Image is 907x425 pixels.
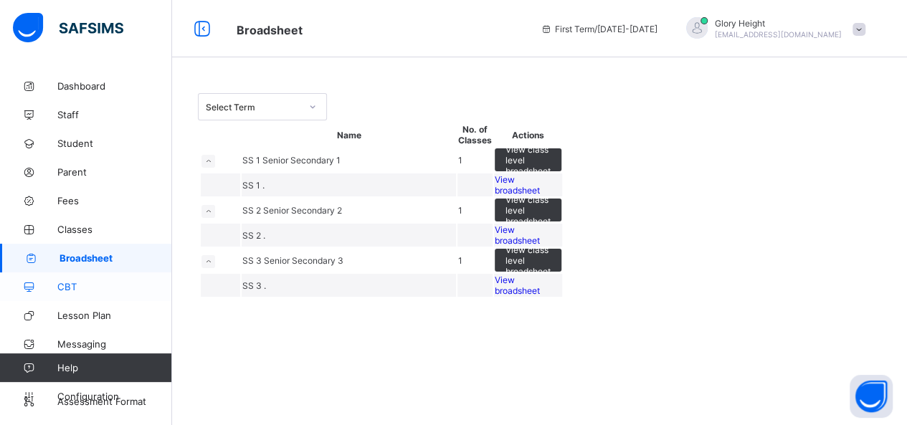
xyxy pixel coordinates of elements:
[264,255,343,266] span: Senior Secondary 3
[57,281,172,292] span: CBT
[57,224,172,235] span: Classes
[541,24,657,34] span: session/term information
[237,23,303,37] span: Broadsheet
[495,199,561,209] a: View class level broadsheet
[458,255,462,266] span: 1
[57,310,172,321] span: Lesson Plan
[495,174,540,196] span: View broadsheet
[242,255,264,266] span: SS 3
[495,224,561,246] a: View broadsheet
[57,109,172,120] span: Staff
[242,155,262,166] span: SS 1
[505,194,551,226] span: View class level broadsheet
[495,224,540,246] span: View broadsheet
[242,205,263,216] span: SS 2
[57,391,171,402] span: Configuration
[57,195,172,206] span: Fees
[458,205,462,216] span: 1
[57,338,172,350] span: Messaging
[242,180,265,191] span: SS 1 .
[263,205,342,216] span: Senior Secondary 2
[242,123,456,146] th: Name
[494,123,562,146] th: Actions
[57,362,171,373] span: Help
[57,80,172,92] span: Dashboard
[850,375,893,418] button: Open asap
[715,30,842,39] span: [EMAIL_ADDRESS][DOMAIN_NAME]
[57,138,172,149] span: Student
[495,174,561,196] a: View broadsheet
[13,13,123,43] img: safsims
[505,144,551,176] span: View class level broadsheet
[458,155,462,166] span: 1
[242,280,266,291] span: SS 3 .
[495,148,561,159] a: View class level broadsheet
[505,244,551,277] span: View class level broadsheet
[495,249,561,259] a: View class level broadsheet
[206,102,300,113] div: Select Term
[57,166,172,178] span: Parent
[242,230,265,241] span: SS 2 .
[60,252,172,264] span: Broadsheet
[672,17,873,41] div: GloryHeight
[457,123,493,146] th: No. of Classes
[495,274,561,296] a: View broadsheet
[262,155,341,166] span: Senior Secondary 1
[715,18,842,29] span: Glory Height
[495,274,540,296] span: View broadsheet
